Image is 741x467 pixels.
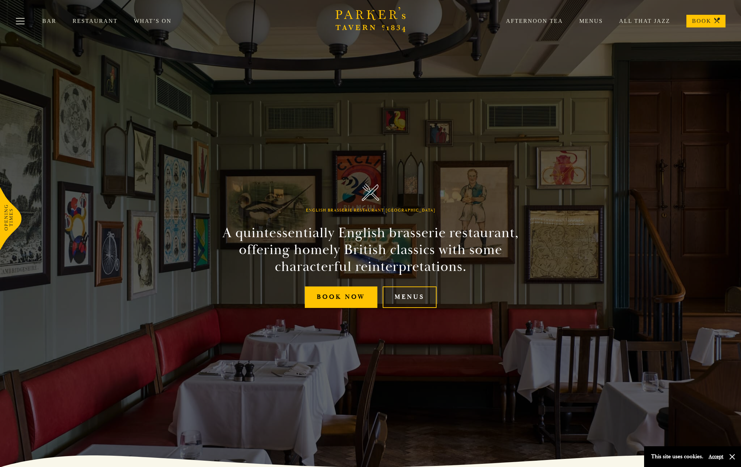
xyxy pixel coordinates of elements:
[305,286,377,308] a: Book Now
[729,453,736,460] button: Close and accept
[383,286,437,308] a: Menus
[651,452,703,462] p: This site uses cookies.
[306,208,436,213] h1: English Brasserie Restaurant [GEOGRAPHIC_DATA]
[362,184,379,201] img: Parker's Tavern Brasserie Cambridge
[709,453,723,460] button: Accept
[210,225,531,275] h2: A quintessentially English brasserie restaurant, offering homely British classics with some chara...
